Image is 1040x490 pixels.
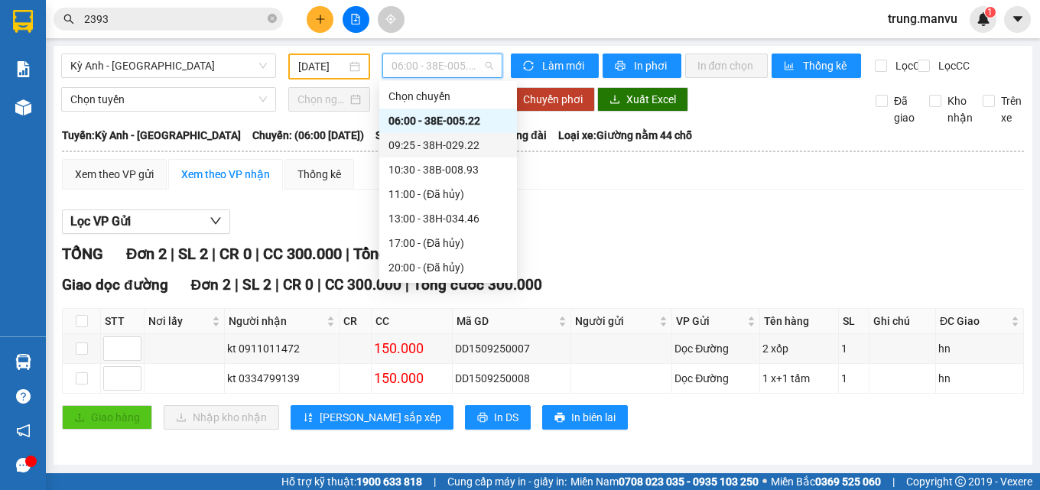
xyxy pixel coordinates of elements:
div: hn [938,370,1021,387]
div: Chọn chuyến [379,84,517,109]
span: Số xe: 38E-005.22 [375,127,460,144]
span: download [609,94,620,106]
span: Đơn 2 [191,276,232,294]
div: 13:00 - 38H-034.46 [388,210,508,227]
span: close-circle [268,12,277,27]
span: Thống kê [803,57,849,74]
input: Chọn ngày [297,91,348,108]
span: Tổng cước 300.000 [353,245,484,263]
span: | [255,245,259,263]
span: copyright [955,476,966,487]
strong: 0708 023 035 - 0935 103 250 [619,475,759,488]
span: trung.manvu [876,9,970,28]
input: 14/09/2025 [298,58,347,75]
div: kt 0911011472 [227,340,336,357]
div: 20:00 - (Đã hủy) [388,259,508,276]
img: icon-new-feature [977,12,990,26]
span: Đã giao [888,92,921,126]
div: DD1509250008 [455,370,568,387]
span: CR 0 [219,245,252,263]
td: Dọc Đường [672,364,760,394]
span: In biên lai [571,409,616,426]
span: Chuyến: (06:00 [DATE]) [252,127,364,144]
span: Nơi lấy [148,313,209,329]
span: Kỳ Anh - Hà Nội [70,54,267,77]
strong: 1900 633 818 [356,475,422,488]
span: CC 300.000 [263,245,342,263]
span: In DS [494,409,518,426]
span: Miền Bắc [771,473,881,490]
span: sort-ascending [303,412,314,424]
span: SL 2 [178,245,208,263]
div: 2 xốp [762,340,836,357]
span: message [16,458,31,472]
button: uploadGiao hàng [62,405,152,430]
div: hn [938,340,1021,357]
span: printer [615,60,628,73]
span: search [63,14,74,24]
span: Lọc CC [932,57,972,74]
div: 1 x+1 tấm [762,370,836,387]
span: close-circle [268,14,277,23]
button: bar-chartThống kê [772,54,861,78]
span: Lọc CR [889,57,929,74]
span: | [171,245,174,263]
div: 06:00 - 38E-005.22 [388,112,508,129]
span: | [235,276,239,294]
span: Chọn tuyến [70,88,267,111]
span: notification [16,423,31,438]
span: | [346,245,349,263]
img: warehouse-icon [15,354,31,370]
button: In đơn chọn [685,54,769,78]
sup: 1 [985,7,996,18]
b: Tuyến: Kỳ Anh - [GEOGRAPHIC_DATA] [62,129,241,141]
span: Tài xế: Tổng đài [472,127,547,144]
span: aim [385,14,396,24]
span: | [892,473,895,490]
span: Tổng cước 300.000 [413,276,542,294]
div: Xem theo VP nhận [181,166,270,183]
div: kt 0334799139 [227,370,336,387]
span: CR 0 [283,276,314,294]
span: SL 2 [242,276,271,294]
th: CR [340,309,372,334]
span: TỔNG [62,245,103,263]
div: 11:00 - (Đã hủy) [388,186,508,203]
span: Đơn 2 [126,245,167,263]
strong: 0369 525 060 [815,475,881,488]
span: Mã GD [457,313,555,329]
span: Lọc VP Gửi [70,212,131,231]
td: Dọc Đường [672,334,760,364]
span: Trên xe [995,92,1028,126]
span: plus [315,14,326,24]
span: Làm mới [542,57,587,74]
td: DD1509250008 [453,364,571,394]
button: printerIn DS [465,405,531,430]
button: downloadXuất Excel [597,87,688,112]
input: Tìm tên, số ĐT hoặc mã đơn [84,11,265,28]
th: SL [839,309,869,334]
button: plus [307,6,333,33]
span: Kho nhận [941,92,979,126]
span: ⚪️ [762,479,767,485]
button: downloadNhập kho nhận [164,405,279,430]
div: DD1509250007 [455,340,568,357]
button: Chuyển phơi [511,87,595,112]
th: STT [101,309,145,334]
button: aim [378,6,405,33]
div: 09:25 - 38H-029.22 [388,137,508,154]
span: question-circle [16,389,31,404]
span: [PERSON_NAME] sắp xếp [320,409,441,426]
img: warehouse-icon [15,99,31,115]
span: Giao dọc đường [62,276,168,294]
span: sync [523,60,536,73]
span: 06:00 - 38E-005.22 [392,54,493,77]
div: 17:00 - (Đã hủy) [388,235,508,251]
img: solution-icon [15,61,31,77]
span: Cung cấp máy in - giấy in: [447,473,567,490]
span: Loại xe: Giường nằm 44 chỗ [558,127,692,144]
span: file-add [350,14,361,24]
span: | [405,276,409,294]
span: Hỗ trợ kỹ thuật: [281,473,422,490]
span: caret-down [1011,12,1025,26]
